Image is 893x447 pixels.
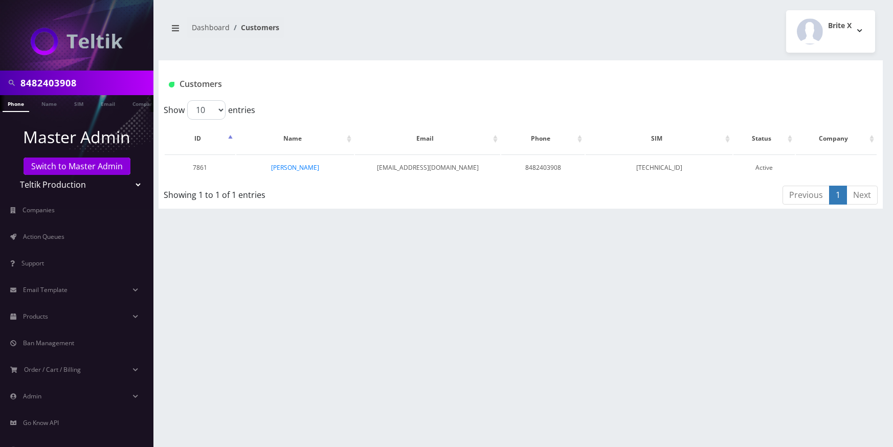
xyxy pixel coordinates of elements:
[23,312,48,321] span: Products
[23,418,59,427] span: Go Know API
[786,10,875,53] button: Brite X
[3,95,29,112] a: Phone
[236,124,354,153] th: Name: activate to sort column ascending
[169,79,753,89] h1: Customers
[23,339,74,347] span: Ban Management
[164,100,255,120] label: Show entries
[69,95,88,111] a: SIM
[23,392,41,400] span: Admin
[796,124,877,153] th: Company: activate to sort column ascending
[165,154,235,181] td: 7861
[501,154,584,181] td: 8482403908
[127,95,162,111] a: Company
[23,232,64,241] span: Action Queues
[783,186,830,205] a: Previous
[96,95,120,111] a: Email
[23,285,68,294] span: Email Template
[36,95,62,111] a: Name
[829,186,847,205] a: 1
[355,154,500,181] td: [EMAIL_ADDRESS][DOMAIN_NAME]
[586,124,733,153] th: SIM: activate to sort column ascending
[271,163,319,172] a: [PERSON_NAME]
[733,124,794,153] th: Status: activate to sort column ascending
[24,158,130,175] a: Switch to Master Admin
[355,124,500,153] th: Email: activate to sort column ascending
[24,365,81,374] span: Order / Cart / Billing
[501,124,584,153] th: Phone: activate to sort column ascending
[828,21,852,30] h2: Brite X
[733,154,794,181] td: Active
[192,23,230,32] a: Dashboard
[31,28,123,55] img: Teltik Production
[166,17,513,46] nav: breadcrumb
[20,73,151,93] input: Search in Company
[164,185,454,201] div: Showing 1 to 1 of 1 entries
[187,100,226,120] select: Showentries
[21,259,44,267] span: Support
[23,206,55,214] span: Companies
[230,22,279,33] li: Customers
[586,154,733,181] td: [TECHNICAL_ID]
[165,124,235,153] th: ID: activate to sort column descending
[846,186,878,205] a: Next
